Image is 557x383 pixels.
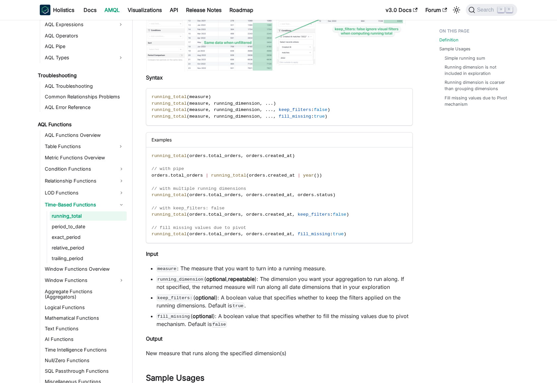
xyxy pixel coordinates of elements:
strong: repeatable [228,276,255,282]
kbd: K [506,7,513,13]
a: Forum [421,5,451,15]
span: . [271,101,273,106]
span: running_dimension [214,114,260,119]
kbd: ⌘ [498,7,504,13]
span: ) [273,101,276,106]
span: ( [187,212,189,217]
a: v3.0 Docs [382,5,421,15]
a: Running dimension is not included in exploration [445,64,511,77]
span: . [314,192,317,197]
button: Search (Command+K) [466,4,517,16]
a: running_total [50,211,127,221]
a: period_to_date [50,222,127,231]
span: . [271,114,273,119]
a: LOD Functions [43,188,127,198]
button: Expand sidebar category 'AQL Expressions' [115,19,127,30]
span: // with pipe [152,166,184,171]
a: AQL Troubleshooting [43,82,127,91]
a: Docs [80,5,100,15]
span: , [208,101,211,106]
a: Condition Functions [43,164,127,174]
span: . [206,212,208,217]
span: running_total [152,232,187,237]
nav: Docs sidebar [33,20,133,383]
span: orders [246,232,263,237]
span: measure [189,107,208,112]
strong: optional [195,294,216,301]
span: // fill missing values due to pivot [152,225,246,230]
a: Aggregate Functions (Aggregators) [43,287,127,301]
span: ( [246,173,249,178]
span: . [263,153,265,158]
span: , [273,114,276,119]
a: Relationship Functions [43,176,127,186]
a: Sample Usages [439,46,470,52]
span: running_total [152,101,187,106]
span: . [265,107,268,112]
a: AQL Pipe [43,42,127,51]
span: true [314,114,325,119]
span: , [241,192,243,197]
a: Window Functions [43,275,127,286]
span: ( [187,94,189,99]
span: true [333,232,344,237]
span: . [265,173,268,178]
span: orders [189,153,206,158]
strong: Input [146,250,158,257]
span: keep_filters [298,212,330,217]
button: Switch between dark and light mode (currently light mode) [451,5,462,15]
span: ) [346,212,349,217]
span: , [292,212,295,217]
span: , [208,114,211,119]
span: keep_filters [279,107,311,112]
a: relative_period [50,243,127,252]
li: ( , ): The dimension you want your aggregation to run along. If not specified, the returned measu... [156,275,413,291]
span: , [208,107,211,112]
li: : The measure that you want to turn into a running measure. [156,264,413,272]
span: ( [187,232,189,237]
a: Window Functions Overview [43,264,127,274]
span: ) [343,232,346,237]
div: Examples [146,133,412,147]
span: measure [189,114,208,119]
span: // with multiple running dimensions [152,186,246,191]
span: status [317,192,333,197]
code: true [232,302,244,309]
span: total_orders [208,153,241,158]
span: created_at [265,212,292,217]
span: . [268,101,271,106]
p: New measure that runs along the specified dimension(s) [146,349,413,357]
a: Visualizations [124,5,166,15]
a: Running dimension is coarser than grouping dimensions [445,79,511,92]
a: Mathematical Functions [43,313,127,323]
a: AQL Types [43,52,115,63]
span: : [330,232,333,237]
span: fill_missing [298,232,330,237]
a: exact_period [50,233,127,242]
strong: optional [193,313,213,319]
span: orders [249,173,265,178]
span: ) [325,114,327,119]
span: measure [189,101,208,106]
a: Null/Zero Functions [43,356,127,365]
button: Expand sidebar category 'AQL Types' [115,52,127,63]
code: fill_missing [156,313,191,320]
span: running_dimension [214,101,260,106]
span: orders [246,153,263,158]
span: total_orders [208,192,241,197]
button: Expand sidebar category 'Table Functions' [115,141,127,152]
span: running_dimension [214,107,260,112]
a: AQL Operators [43,31,127,40]
span: . [265,114,268,119]
a: Release Notes [182,5,225,15]
a: Roadmap [225,5,257,15]
a: Definition [439,37,459,43]
a: Logical Functions [43,303,127,312]
span: orders [246,192,263,197]
span: . [268,114,271,119]
span: | [206,173,208,178]
a: Simple running sum [445,55,485,61]
span: . [206,192,208,197]
span: . [271,107,273,112]
span: // with keep_filters: false [152,206,224,211]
